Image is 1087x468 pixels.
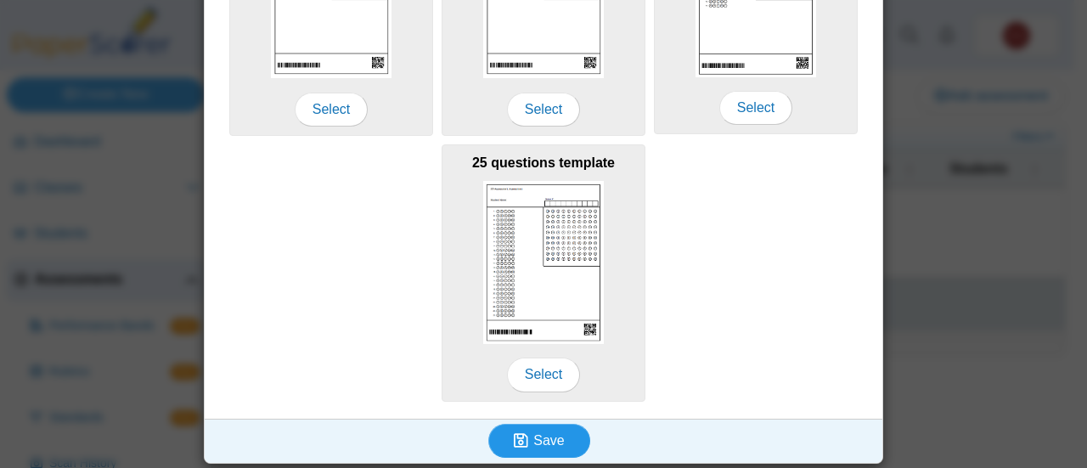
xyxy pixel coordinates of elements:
button: Save [488,424,590,458]
span: Select [507,93,580,127]
span: Select [295,93,368,127]
img: scan_sheet_25_questions.png [483,181,604,344]
span: Select [719,91,792,125]
span: Select [507,358,580,392]
b: 25 questions template [472,155,615,170]
span: Save [533,433,564,448]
